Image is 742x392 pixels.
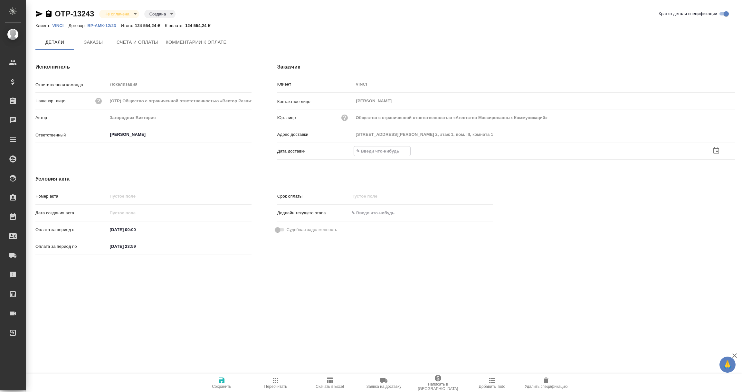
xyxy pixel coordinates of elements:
[78,38,109,46] span: Заказы
[185,23,215,28] p: 124 554,24 ₽
[87,23,121,28] a: ВР-АМК-12/23
[108,191,252,201] input: Пустое поле
[287,227,337,233] span: Судебная задолженность
[135,23,165,28] p: 124 554,24 ₽
[108,113,252,122] input: Пустое поле
[108,242,164,251] input: ✎ Введи что-нибудь
[35,227,108,233] p: Оплата за период с
[52,23,68,28] a: VINCI
[354,113,735,122] input: Пустое поле
[35,82,108,88] p: Ответственная команда
[108,225,164,234] input: ✎ Введи что-нибудь
[35,10,43,18] button: Скопировать ссылку для ЯМессенджера
[277,98,354,105] p: Контактное лицо
[349,191,405,201] input: Пустое поле
[277,63,735,71] h4: Заказчик
[102,11,131,17] button: Не оплачена
[108,96,252,106] input: Пустое поле
[35,23,52,28] p: Клиент:
[35,98,65,104] p: Наше юр. лицо
[35,210,108,216] p: Дата создания акта
[277,193,349,200] p: Срок оплаты
[248,134,249,135] button: Open
[99,10,139,18] div: Не оплачена
[165,23,185,28] p: К оплате:
[354,130,735,139] input: Пустое поле
[55,9,94,18] a: OTP-13243
[117,38,158,46] span: Счета и оплаты
[719,357,736,373] button: 🙏
[35,175,493,183] h4: Условия акта
[121,23,135,28] p: Итого:
[45,10,52,18] button: Скопировать ссылку
[277,81,354,88] p: Клиент
[35,243,108,250] p: Оплата за период по
[108,208,164,218] input: Пустое поле
[277,115,296,121] p: Юр. лицо
[722,358,733,371] span: 🙏
[147,11,168,17] button: Создана
[277,148,354,154] p: Дата доставки
[277,210,349,216] p: Дедлайн текущего этапа
[277,131,354,138] p: Адрес доставки
[35,193,108,200] p: Номер акта
[69,23,88,28] p: Договор:
[349,208,405,218] input: ✎ Введи что-нибудь
[35,132,108,138] p: Ответственный
[354,79,735,89] input: Пустое поле
[35,63,252,71] h4: Исполнитель
[166,38,227,46] span: Комментарии к оплате
[39,38,70,46] span: Детали
[35,115,108,121] p: Автор
[659,11,717,17] span: Кратко детали спецификации
[354,146,410,156] input: ✎ Введи что-нибудь
[144,10,176,18] div: Не оплачена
